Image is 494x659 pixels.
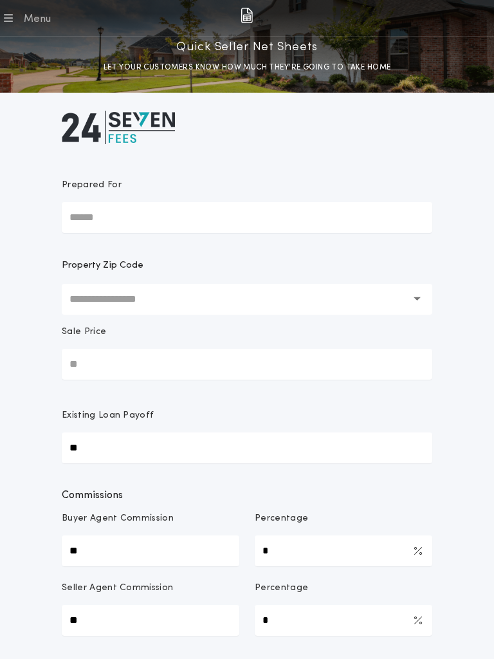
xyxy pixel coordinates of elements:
p: Percentage [255,582,308,595]
p: Prepared For [62,179,122,192]
img: logo [62,111,175,144]
p: Percentage [255,512,308,525]
input: Buyer Agent Commission [62,535,239,566]
p: Existing Loan Payoff [62,409,154,422]
input: Existing Loan Payoff [62,432,432,463]
input: Percentage [255,605,432,636]
input: Percentage [255,535,432,566]
p: Quick Seller Net Sheets [176,37,318,57]
span: Commissions [62,488,432,503]
input: Seller Agent Commission [62,605,239,636]
input: Prepared For [62,202,432,233]
label: Property Zip Code [62,258,143,274]
div: Menu [23,12,51,27]
p: Sale Price [62,326,106,339]
input: Sale Price [62,349,432,380]
p: LET YOUR CUSTOMERS KNOW HOW MUCH THEY’RE GOING TO TAKE HOME [104,61,391,74]
img: img [241,8,253,23]
p: Seller Agent Commission [62,582,173,595]
p: Buyer Agent Commission [62,512,174,525]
